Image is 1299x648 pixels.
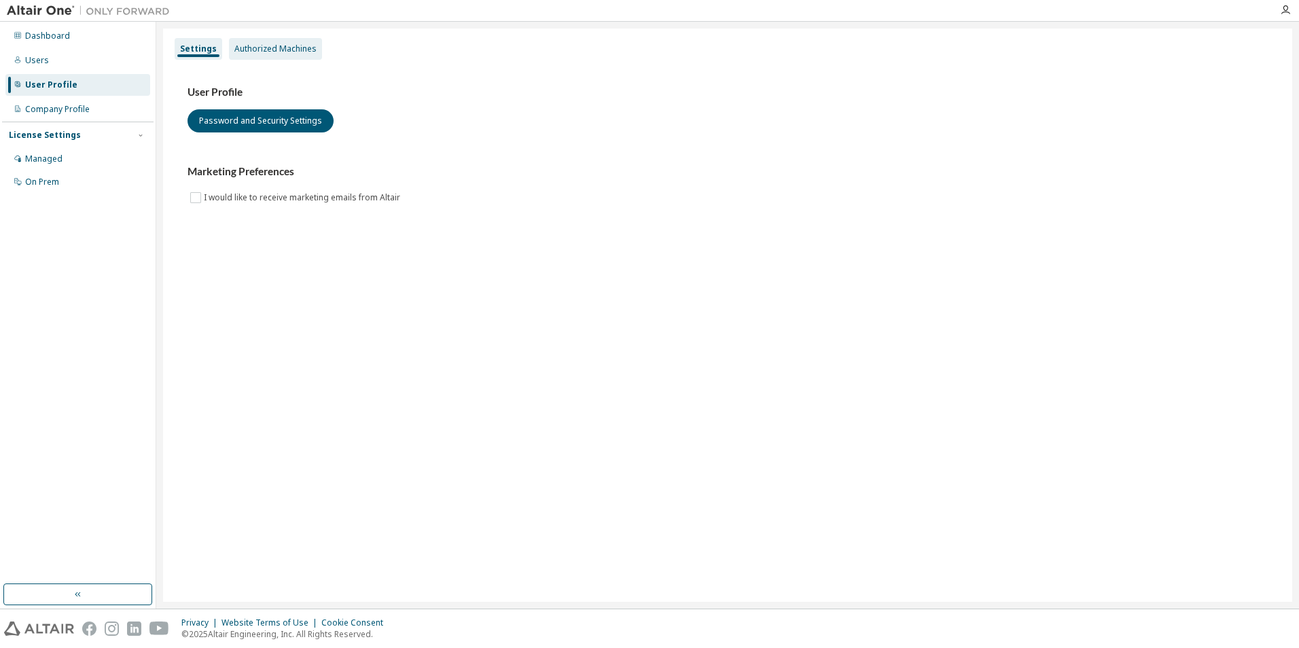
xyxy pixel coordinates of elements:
div: Managed [25,154,63,164]
img: youtube.svg [149,622,169,636]
p: © 2025 Altair Engineering, Inc. All Rights Reserved. [181,628,391,640]
div: Website Terms of Use [221,617,321,628]
img: altair_logo.svg [4,622,74,636]
div: License Settings [9,130,81,141]
h3: User Profile [188,86,1268,99]
img: facebook.svg [82,622,96,636]
div: Authorized Machines [234,43,317,54]
div: Cookie Consent [321,617,391,628]
div: Settings [180,43,217,54]
h3: Marketing Preferences [188,165,1268,179]
img: Altair One [7,4,177,18]
label: I would like to receive marketing emails from Altair [204,190,403,206]
div: Company Profile [25,104,90,115]
div: On Prem [25,177,59,187]
img: linkedin.svg [127,622,141,636]
img: instagram.svg [105,622,119,636]
button: Password and Security Settings [188,109,334,132]
div: User Profile [25,79,77,90]
div: Users [25,55,49,66]
div: Dashboard [25,31,70,41]
div: Privacy [181,617,221,628]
